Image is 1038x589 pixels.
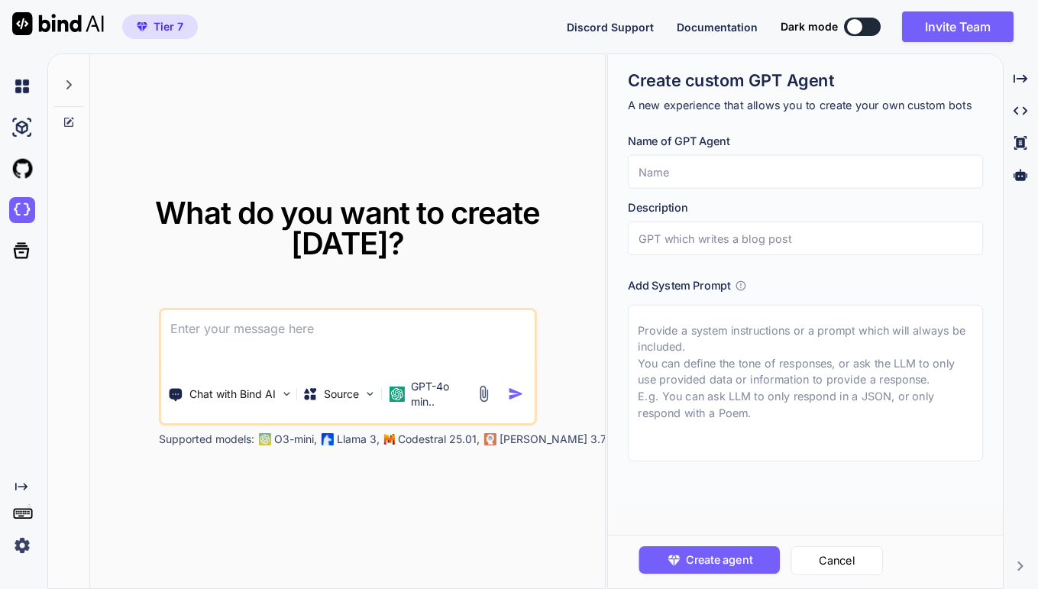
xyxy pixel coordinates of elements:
[137,22,147,31] img: premium
[324,387,359,402] p: Source
[639,546,781,574] button: Create agent
[154,19,183,34] span: Tier 7
[484,433,496,445] img: claude
[686,552,752,568] span: Create agent
[9,156,35,182] img: githubLight
[567,19,654,35] button: Discord Support
[628,277,731,294] h3: Add System Prompt
[9,115,35,141] img: ai-studio
[274,432,317,447] p: O3-mini,
[9,73,35,99] img: chat
[398,432,480,447] p: Codestral 25.01,
[567,21,654,34] span: Discord Support
[189,387,276,402] p: Chat with Bind AI
[628,199,983,216] h3: Description
[628,133,983,150] h3: Name of GPT Agent
[628,70,983,92] h1: Create custom GPT Agent
[677,19,758,35] button: Documentation
[322,433,334,445] img: Llama2
[12,12,104,35] img: Bind AI
[122,15,198,39] button: premiumTier 7
[628,222,983,255] input: GPT which writes a blog post
[9,532,35,558] img: settings
[781,19,838,34] span: Dark mode
[628,97,983,114] p: A new experience that allows you to create your own custom bots
[628,155,983,189] input: Name
[280,387,293,400] img: Pick Tools
[9,197,35,223] img: darkCloudIdeIcon
[384,434,395,445] img: Mistral-AI
[500,432,648,447] p: [PERSON_NAME] 3.7 Sonnet,
[411,379,469,409] p: GPT-4o min..
[475,385,493,403] img: attachment
[159,432,254,447] p: Supported models:
[337,432,380,447] p: Llama 3,
[677,21,758,34] span: Documentation
[390,387,405,402] img: GPT-4o mini
[259,433,271,445] img: GPT-4
[364,387,377,400] img: Pick Models
[902,11,1014,42] button: Invite Team
[155,194,540,262] span: What do you want to create [DATE]?
[791,546,883,575] button: Cancel
[508,386,524,402] img: icon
